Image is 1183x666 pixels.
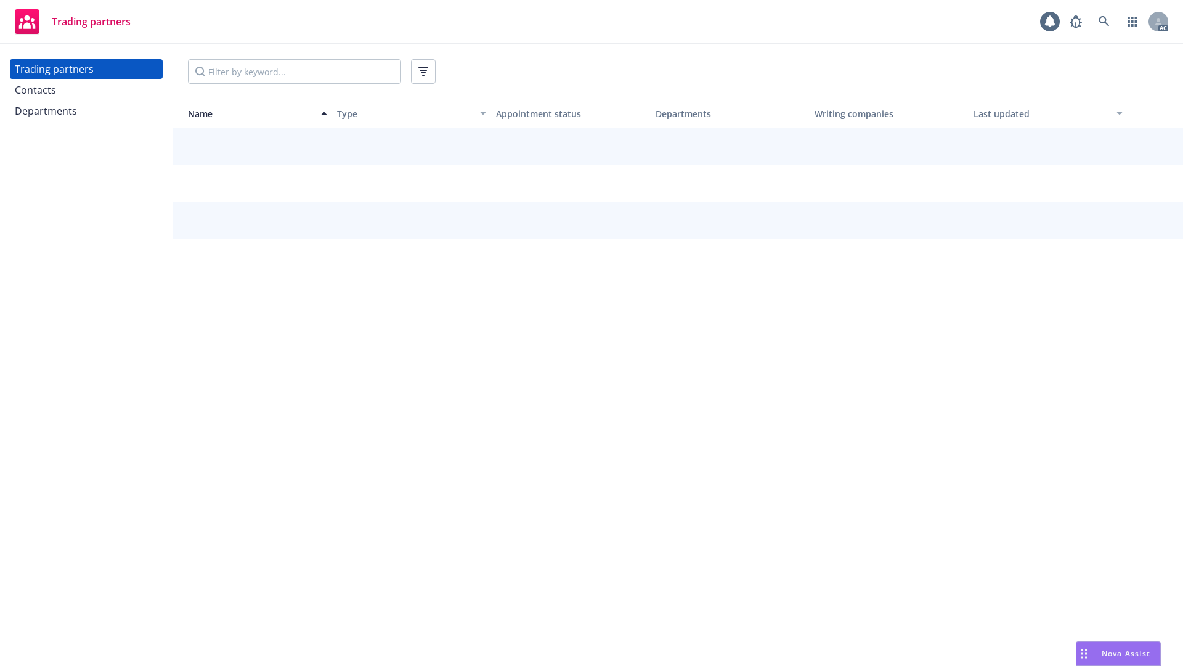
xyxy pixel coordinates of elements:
[15,101,77,121] div: Departments
[10,4,136,39] a: Trading partners
[656,107,805,120] div: Departments
[1120,9,1145,34] a: Switch app
[969,99,1128,128] button: Last updated
[173,99,332,128] button: Name
[15,59,94,79] div: Trading partners
[10,101,163,121] a: Departments
[1092,9,1116,34] a: Search
[178,107,314,120] div: Name
[491,99,650,128] button: Appointment status
[10,80,163,100] a: Contacts
[815,107,964,120] div: Writing companies
[188,59,401,84] input: Filter by keyword...
[651,99,810,128] button: Departments
[52,17,131,27] span: Trading partners
[810,99,969,128] button: Writing companies
[1063,9,1088,34] a: Report a Bug
[337,107,473,120] div: Type
[496,107,645,120] div: Appointment status
[1102,648,1150,659] span: Nova Assist
[332,99,491,128] button: Type
[15,80,56,100] div: Contacts
[1076,641,1161,666] button: Nova Assist
[1076,642,1092,665] div: Drag to move
[10,59,163,79] a: Trading partners
[974,107,1109,120] div: Last updated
